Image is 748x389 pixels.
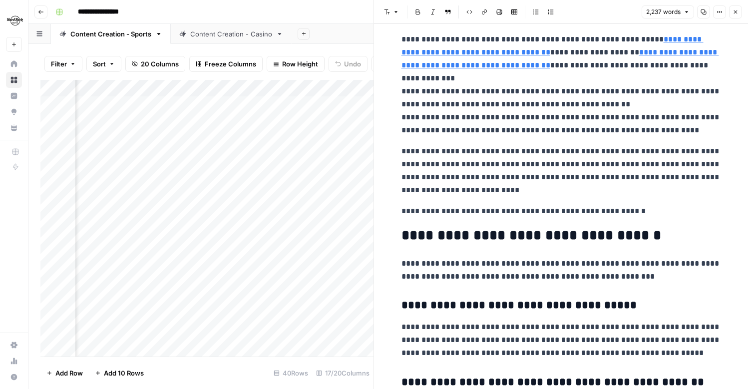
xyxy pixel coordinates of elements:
[6,88,22,104] a: Insights
[270,365,312,381] div: 40 Rows
[51,24,171,44] a: Content Creation - Sports
[267,56,325,72] button: Row Height
[6,8,22,33] button: Workspace: Hard Rock Digital
[40,365,89,381] button: Add Row
[6,56,22,72] a: Home
[70,29,151,39] div: Content Creation - Sports
[6,11,24,29] img: Hard Rock Digital Logo
[93,59,106,69] span: Sort
[141,59,179,69] span: 20 Columns
[86,56,121,72] button: Sort
[104,368,144,378] span: Add 10 Rows
[282,59,318,69] span: Row Height
[646,7,681,16] span: 2,237 words
[125,56,185,72] button: 20 Columns
[642,5,694,18] button: 2,237 words
[6,337,22,353] a: Settings
[329,56,368,72] button: Undo
[190,29,272,39] div: Content Creation - Casino
[89,365,150,381] button: Add 10 Rows
[6,120,22,136] a: Your Data
[55,368,83,378] span: Add Row
[189,56,263,72] button: Freeze Columns
[6,353,22,369] a: Usage
[344,59,361,69] span: Undo
[205,59,256,69] span: Freeze Columns
[44,56,82,72] button: Filter
[312,365,374,381] div: 17/20 Columns
[6,72,22,88] a: Browse
[6,104,22,120] a: Opportunities
[51,59,67,69] span: Filter
[171,24,292,44] a: Content Creation - Casino
[6,369,22,385] button: Help + Support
